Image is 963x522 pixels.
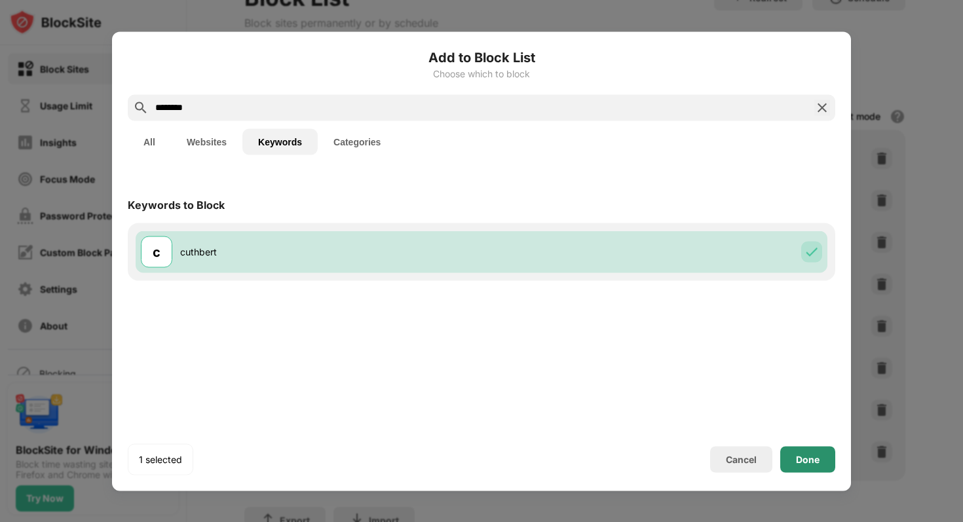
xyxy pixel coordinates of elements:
[133,100,149,115] img: search.svg
[318,128,396,155] button: Categories
[128,47,835,67] h6: Add to Block List
[796,454,820,464] div: Done
[128,128,171,155] button: All
[139,453,182,466] div: 1 selected
[153,242,160,261] div: c
[814,100,830,115] img: search-close
[128,198,225,211] div: Keywords to Block
[726,454,757,465] div: Cancel
[180,245,481,259] div: cuthbert
[171,128,242,155] button: Websites
[242,128,318,155] button: Keywords
[128,68,835,79] div: Choose which to block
